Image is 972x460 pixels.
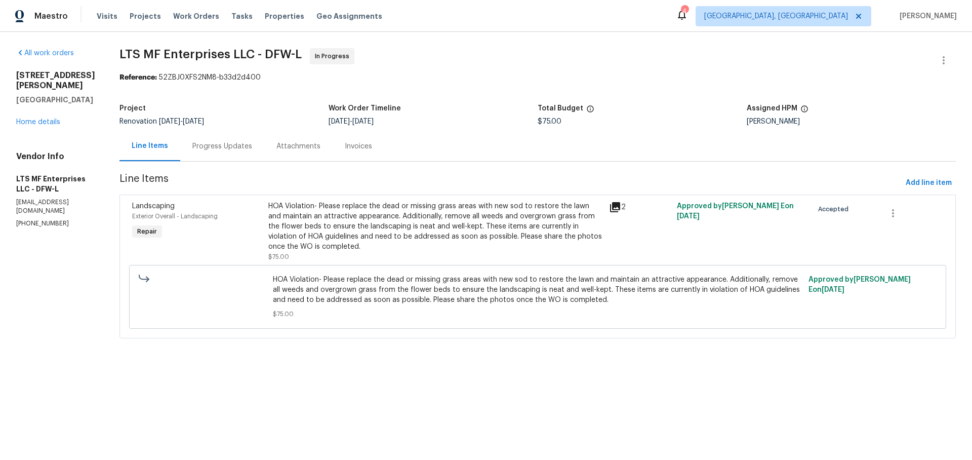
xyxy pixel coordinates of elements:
span: $75.00 [538,118,561,125]
span: $75.00 [273,309,803,319]
span: Tasks [231,13,253,20]
a: Home details [16,119,60,126]
span: LTS MF Enterprises LLC - DFW-L [119,48,302,60]
span: In Progress [315,51,353,61]
h4: Vendor Info [16,151,95,162]
span: Exterior Overall - Landscaping [132,213,218,219]
div: [PERSON_NAME] [747,118,956,125]
span: Properties [265,11,304,21]
span: Line Items [119,174,902,193]
span: Landscaping [132,203,175,210]
span: Geo Assignments [316,11,382,21]
div: Progress Updates [192,141,252,151]
b: Reference: [119,74,157,81]
button: Add line item [902,174,956,193]
div: 52ZBJ0XFS2NM8-b33d2d400 [119,72,956,83]
h5: Work Order Timeline [329,105,401,112]
span: Approved by [PERSON_NAME] E on [808,276,911,293]
span: Projects [130,11,161,21]
span: [DATE] [677,213,700,220]
div: Line Items [132,141,168,151]
p: [EMAIL_ADDRESS][DOMAIN_NAME] [16,198,95,215]
div: HOA Violation- Please replace the dead or missing grass areas with new sod to restore the lawn an... [268,201,603,252]
span: [DATE] [822,286,844,293]
h2: [STREET_ADDRESS][PERSON_NAME] [16,70,95,91]
span: Visits [97,11,117,21]
h5: LTS MF Enterprises LLC - DFW-L [16,174,95,194]
span: [DATE] [183,118,204,125]
div: 4 [681,6,688,16]
span: Repair [133,226,161,237]
span: Accepted [818,204,853,214]
span: [DATE] [329,118,350,125]
span: [GEOGRAPHIC_DATA], [GEOGRAPHIC_DATA] [704,11,848,21]
span: - [329,118,374,125]
div: 2 [609,201,671,213]
div: Attachments [276,141,320,151]
span: - [159,118,204,125]
span: [DATE] [352,118,374,125]
span: Maestro [34,11,68,21]
div: Invoices [345,141,372,151]
span: Add line item [906,177,952,189]
h5: Project [119,105,146,112]
p: [PHONE_NUMBER] [16,219,95,228]
span: The hpm assigned to this work order. [800,105,808,118]
span: Approved by [PERSON_NAME] E on [677,203,794,220]
span: The total cost of line items that have been proposed by Opendoor. This sum includes line items th... [586,105,594,118]
span: [PERSON_NAME] [896,11,957,21]
span: Renovation [119,118,204,125]
span: HOA Violation- Please replace the dead or missing grass areas with new sod to restore the lawn an... [273,275,803,305]
h5: [GEOGRAPHIC_DATA] [16,95,95,105]
h5: Assigned HPM [747,105,797,112]
a: All work orders [16,50,74,57]
span: $75.00 [268,254,289,260]
span: Work Orders [173,11,219,21]
span: [DATE] [159,118,180,125]
h5: Total Budget [538,105,583,112]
